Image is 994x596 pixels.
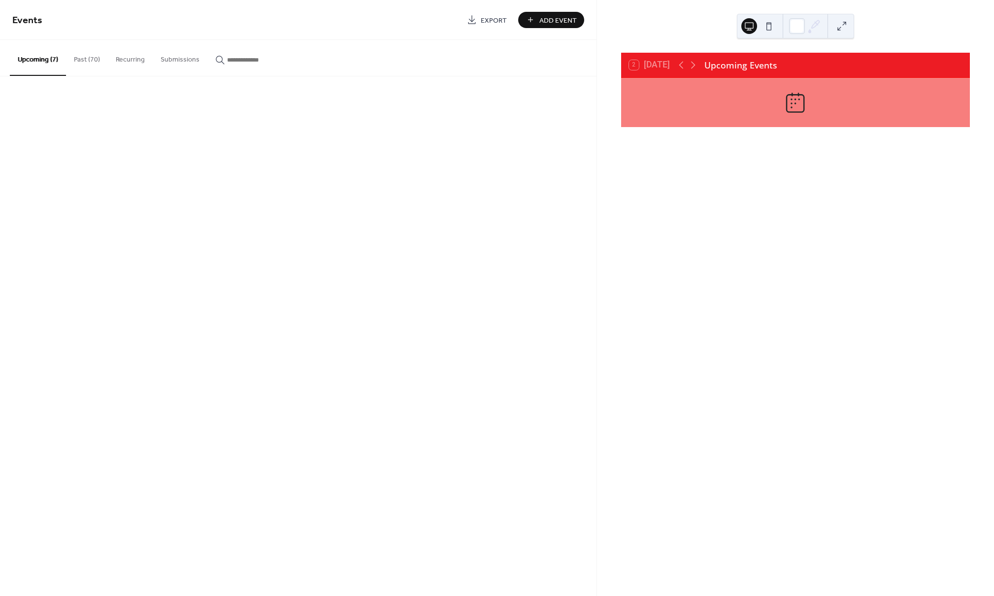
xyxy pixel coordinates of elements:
[12,11,42,30] span: Events
[108,40,153,75] button: Recurring
[66,40,108,75] button: Past (70)
[153,40,207,75] button: Submissions
[481,15,507,26] span: Export
[10,40,66,76] button: Upcoming (7)
[704,59,777,71] div: Upcoming Events
[518,12,584,28] button: Add Event
[460,12,514,28] a: Export
[539,15,577,26] span: Add Event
